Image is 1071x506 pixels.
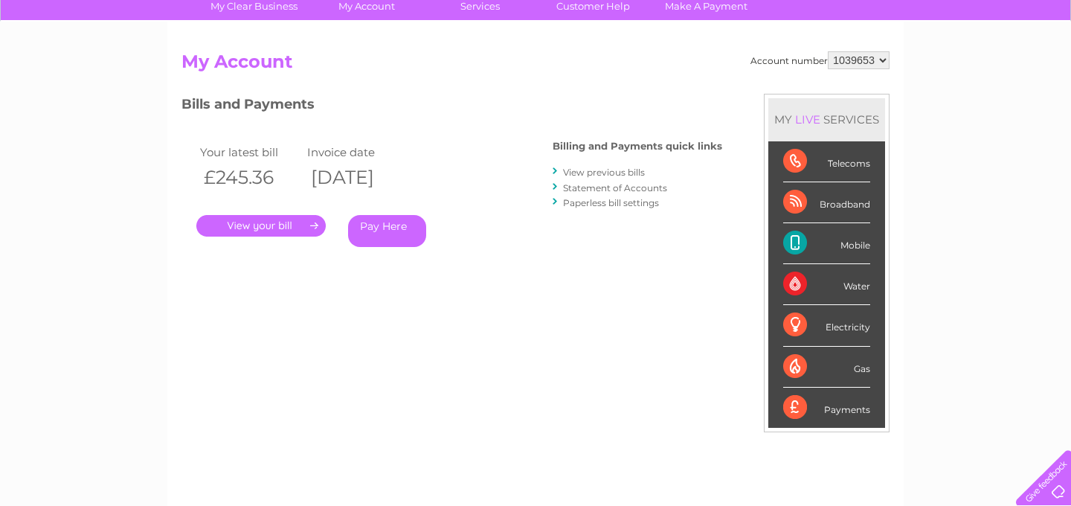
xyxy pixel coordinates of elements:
a: Paperless bill settings [563,197,659,208]
a: Water [809,63,837,74]
div: Account number [750,51,890,69]
th: [DATE] [303,162,411,193]
div: Clear Business is a trading name of Verastar Limited (registered in [GEOGRAPHIC_DATA] No. 3667643... [185,8,888,72]
div: Broadband [783,182,870,223]
img: logo.png [37,39,113,84]
a: View previous bills [563,167,645,178]
td: Invoice date [303,142,411,162]
a: Log out [1022,63,1057,74]
div: Mobile [783,223,870,264]
div: MY SERVICES [768,98,885,141]
a: Pay Here [348,215,426,247]
a: Energy [846,63,879,74]
div: LIVE [792,112,823,126]
a: Telecoms [888,63,933,74]
a: Contact [972,63,1009,74]
div: Gas [783,347,870,388]
h2: My Account [181,51,890,80]
div: Electricity [783,305,870,346]
div: Telecoms [783,141,870,182]
a: . [196,215,326,237]
a: Blog [942,63,963,74]
th: £245.36 [196,162,303,193]
a: Statement of Accounts [563,182,667,193]
td: Your latest bill [196,142,303,162]
a: 0333 014 3131 [791,7,893,26]
div: Water [783,264,870,305]
h3: Bills and Payments [181,94,722,120]
div: Payments [783,388,870,428]
h4: Billing and Payments quick links [553,141,722,152]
